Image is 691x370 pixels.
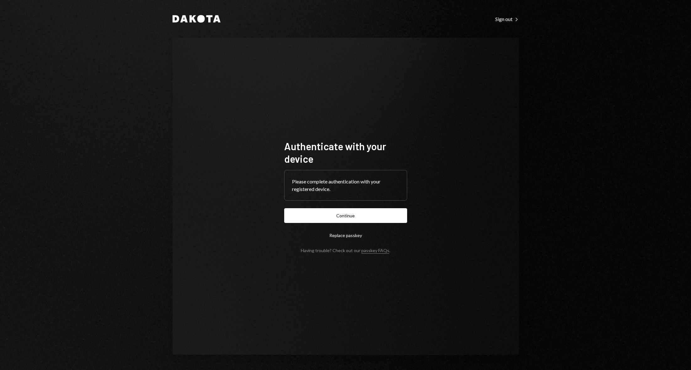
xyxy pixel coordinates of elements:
[284,208,407,223] button: Continue
[495,15,519,22] a: Sign out
[495,16,519,22] div: Sign out
[292,178,399,193] div: Please complete authentication with your registered device.
[301,248,390,253] div: Having trouble? Check out our .
[361,248,389,254] a: passkey FAQs
[284,228,407,243] button: Replace passkey
[284,140,407,165] h1: Authenticate with your device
